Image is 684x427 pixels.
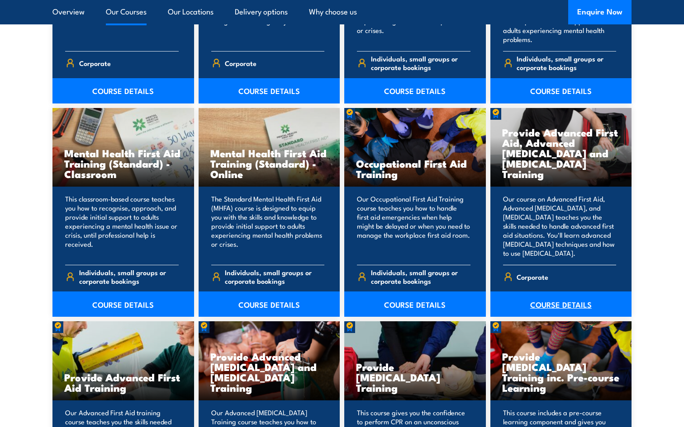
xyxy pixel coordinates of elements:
[210,351,328,393] h3: Provide Advanced [MEDICAL_DATA] and [MEDICAL_DATA] Training
[64,372,182,393] h3: Provide Advanced First Aid Training
[356,361,474,393] h3: Provide [MEDICAL_DATA] Training
[502,127,620,179] h3: Provide Advanced First Aid, Advanced [MEDICAL_DATA] and [MEDICAL_DATA] Training
[344,78,486,103] a: COURSE DETAILS
[344,291,486,317] a: COURSE DETAILS
[52,291,194,317] a: COURSE DETAILS
[210,148,328,179] h3: Mental Health First Aid Training (Standard) - Online
[356,158,474,179] h3: Occupational First Aid Training
[502,351,620,393] h3: Provide [MEDICAL_DATA] Training inc. Pre-course Learning
[503,194,617,258] p: Our course on Advanced First Aid, Advanced [MEDICAL_DATA], and [MEDICAL_DATA] teaches you the ski...
[199,78,340,103] a: COURSE DETAILS
[79,268,179,285] span: Individuals, small groups or corporate bookings
[357,194,470,258] p: Our Occupational First Aid Training course teaches you how to handle first aid emergencies when h...
[64,148,182,179] h3: Mental Health First Aid Training (Standard) - Classroom
[517,54,616,71] span: Individuals, small groups or corporate bookings
[490,78,632,103] a: COURSE DETAILS
[490,291,632,317] a: COURSE DETAILS
[225,56,256,70] span: Corporate
[65,194,179,258] p: This classroom-based course teaches you how to recognise, approach, and provide initial support t...
[211,194,325,258] p: The Standard Mental Health First Aid (MHFA) course is designed to equip you with the skills and k...
[225,268,324,285] span: Individuals, small groups or corporate bookings
[79,56,111,70] span: Corporate
[371,54,470,71] span: Individuals, small groups or corporate bookings
[517,270,548,284] span: Corporate
[52,78,194,103] a: COURSE DETAILS
[371,268,470,285] span: Individuals, small groups or corporate bookings
[199,291,340,317] a: COURSE DETAILS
